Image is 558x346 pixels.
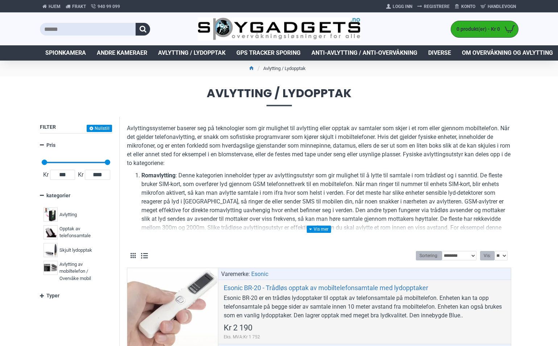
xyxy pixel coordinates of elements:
[40,289,112,302] a: Typer
[44,225,58,239] img: Opptak av telefonsamtale
[480,251,495,260] label: Vis:
[451,25,502,33] span: 0 produkt(er) - Kr 0
[306,45,423,61] a: Anti-avlytting / Anti-overvåkning
[424,3,450,10] span: Registrere
[59,261,107,282] span: Avlytting av mobiltelefon / Overvåke mobil
[224,284,428,292] a: Esonic BR-20 - Trådløs opptak av mobiltelefonsamtale med lydopptaker
[311,49,417,57] span: Anti-avlytting / Anti-overvåkning
[44,243,58,257] img: Skjult lydopptak
[59,211,77,218] span: Avlytting
[236,49,301,57] span: GPS Tracker Sporing
[416,251,442,260] label: Sortering:
[452,1,478,12] a: Konto
[40,189,112,202] a: kategorier
[40,87,518,106] span: Avlytting / Lydopptak
[40,45,91,61] a: Spionkamera
[127,124,511,168] p: Avlyttingssystemer baserer seg på teknologier som gir mulighet til avlytting eller opptak av samt...
[141,172,175,179] b: Romavlytting
[462,49,553,57] span: Om overvåkning og avlytting
[231,45,306,61] a: GPS Tracker Sporing
[488,3,516,10] span: Handlevogn
[44,261,58,275] img: Avlytting av mobiltelefon / Overvåke mobil
[423,45,456,61] a: Diverse
[415,1,452,12] a: Registrere
[451,21,518,37] a: 0 produkt(er) - Kr 0
[44,207,58,222] img: Avlytting
[97,49,147,57] span: Andre kameraer
[251,270,268,279] a: Esonic
[141,232,177,241] a: romavlytteren
[198,17,360,41] img: SpyGadgets.no
[153,45,231,61] a: Avlytting / Lydopptak
[40,139,112,152] a: Pris
[158,49,226,57] span: Avlytting / Lydopptak
[87,125,112,132] button: Nullstill
[384,1,415,12] a: Logg Inn
[91,45,153,61] a: Andre kameraer
[42,170,50,179] span: Kr
[141,171,511,241] li: : Denne kategorien inneholder typer av avlyttingsutstyr som gir mulighet til å lytte til samtale ...
[98,3,120,10] span: 940 99 099
[224,294,505,320] div: Esonic BR-20 er en trådløs lydopptaker til opptak av telefonsamtale på mobiltelefon. Enheten kan ...
[59,225,107,239] span: Opptak av telefonsamtale
[77,170,85,179] span: Kr
[224,324,252,332] span: Kr 2 190
[221,270,250,279] span: Varemerke:
[40,124,56,130] span: Filter
[461,3,475,10] span: Konto
[478,1,518,12] a: Handlevogn
[49,3,61,10] span: Hjem
[224,334,260,340] span: Eks. MVA:Kr 1 752
[45,49,86,57] span: Spionkamera
[393,3,412,10] span: Logg Inn
[428,49,451,57] span: Diverse
[59,247,92,254] span: Skjult lydopptak
[72,3,86,10] span: Frakt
